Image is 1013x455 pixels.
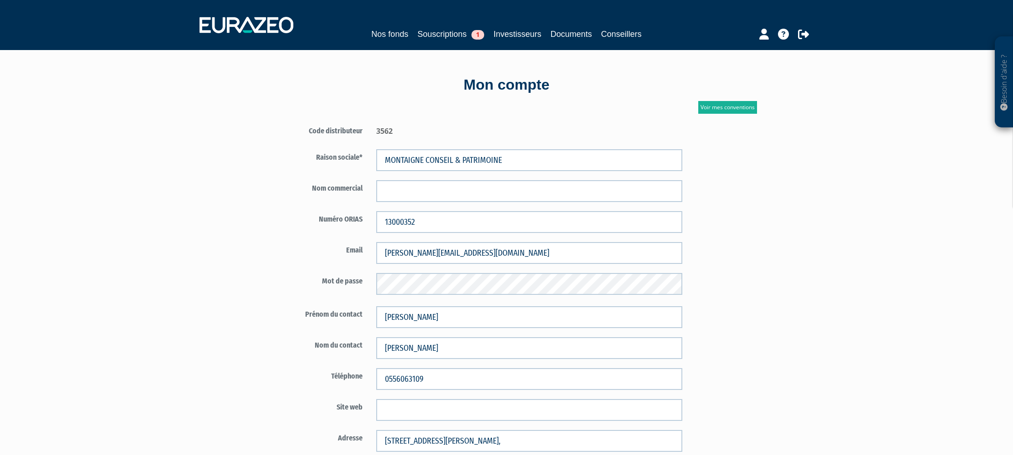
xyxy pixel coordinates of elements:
[551,28,592,40] a: Documents
[263,430,369,444] label: Adresse
[263,368,369,382] label: Téléphone
[247,75,766,96] div: Mon compte
[601,28,642,40] a: Conseillers
[263,337,369,351] label: Nom du contact
[263,273,369,287] label: Mot de passe
[698,101,757,114] a: Voir mes conventions
[493,28,541,40] a: Investisseurs
[263,242,369,256] label: Email
[471,30,484,40] span: 1
[263,149,369,163] label: Raison sociale*
[371,28,408,40] a: Nos fonds
[999,41,1009,123] p: Besoin d'aide ?
[417,28,484,40] a: Souscriptions1
[263,123,369,136] label: Code distributeur
[369,123,689,136] div: 3562
[263,211,369,225] label: Numéro ORIAS
[263,180,369,194] label: Nom commercial
[263,306,369,320] label: Prénom du contact
[200,17,293,33] img: 1732889491-logotype_eurazeo_blanc_rvb.png
[263,399,369,413] label: Site web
